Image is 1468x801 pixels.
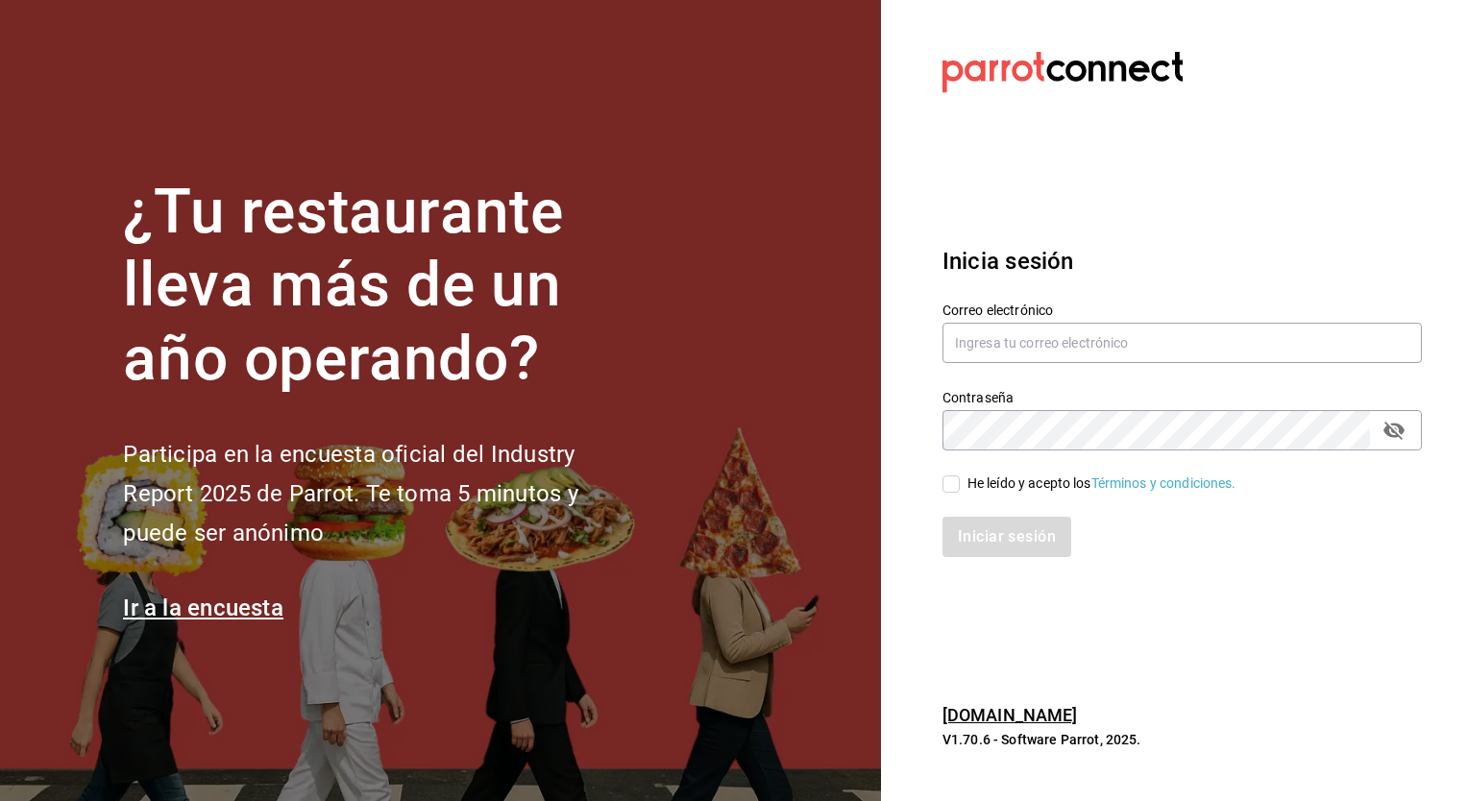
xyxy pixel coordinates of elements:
a: [DOMAIN_NAME] [942,705,1078,725]
button: Campo de contraseña [1378,414,1410,447]
h2: Participa en la encuesta oficial del Industry Report 2025 de Parrot. Te toma 5 minutos y puede se... [123,435,642,552]
label: Contraseña [942,390,1422,403]
h3: Inicia sesión [942,244,1422,279]
a: Términos y condiciones. [1091,475,1236,491]
a: Ir a la encuesta [123,595,283,621]
h1: ¿Tu restaurante lleva más de un año operando? [123,176,642,397]
p: V1.70.6 - Software Parrot, 2025. [942,730,1422,749]
input: Ingresa tu correo electrónico [942,323,1422,363]
div: He leído y acepto los [967,473,1236,494]
label: Correo electrónico [942,303,1422,316]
